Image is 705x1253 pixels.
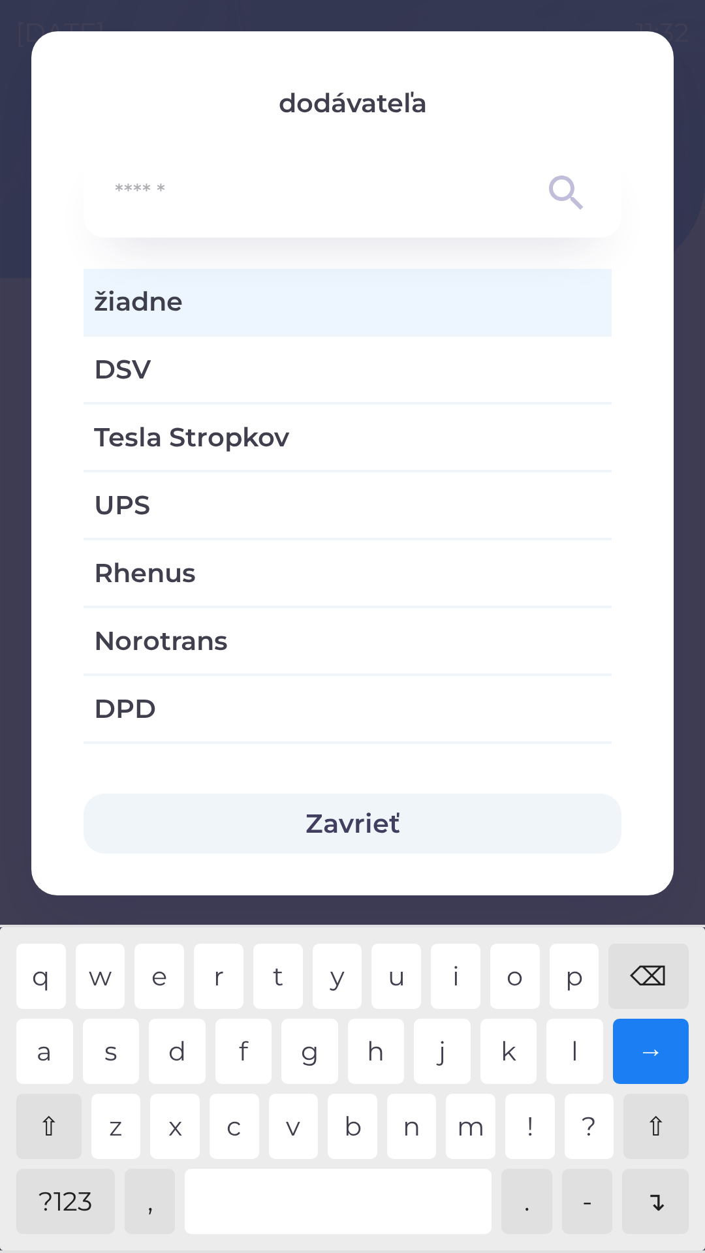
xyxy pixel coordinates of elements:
[84,405,612,470] div: Tesla Stropkov
[84,794,621,854] button: Zavrieť
[94,621,601,660] span: Norotrans
[84,269,612,334] div: žiadne
[84,337,612,402] div: DSV
[84,676,612,741] div: DPD
[84,472,612,538] div: UPS
[94,553,601,593] span: Rhenus
[84,84,621,123] p: dodávateľa
[94,350,601,389] span: DSV
[94,689,601,728] span: DPD
[94,486,601,525] span: UPS
[94,282,601,321] span: žiadne
[94,418,601,457] span: Tesla Stropkov
[84,608,612,673] div: Norotrans
[84,744,612,809] div: Intime Express
[84,540,612,606] div: Rhenus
